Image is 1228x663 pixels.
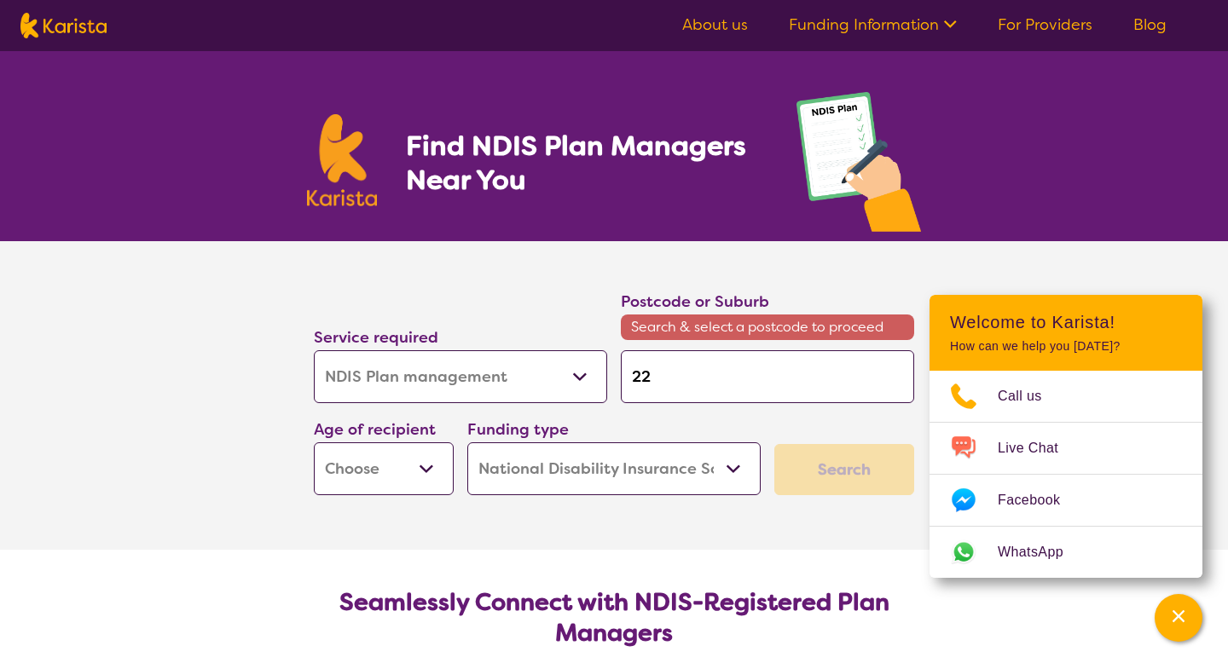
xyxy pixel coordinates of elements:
label: Funding type [467,419,569,440]
span: Live Chat [998,435,1079,461]
p: How can we help you [DATE]? [950,339,1182,354]
a: Funding Information [789,14,957,35]
button: Channel Menu [1155,594,1202,642]
label: Postcode or Suburb [621,291,769,312]
h2: Seamlessly Connect with NDIS-Registered Plan Managers [327,587,901,649]
a: For Providers [998,14,1092,35]
label: Service required [314,327,438,348]
img: Karista logo [307,114,377,206]
a: About us [682,14,748,35]
label: Age of recipient [314,419,436,440]
span: Search & select a postcode to proceed [621,314,914,340]
div: Channel Menu [930,295,1202,578]
span: Facebook [998,487,1080,513]
h1: Find NDIS Plan Managers Near You [406,129,762,197]
img: Karista logo [20,13,107,38]
h2: Welcome to Karista! [950,312,1182,332]
span: WhatsApp [998,539,1084,565]
ul: Choose channel [930,371,1202,578]
img: plan-management [796,92,921,241]
input: Type [621,350,914,403]
a: Web link opens in a new tab. [930,527,1202,578]
span: Call us [998,383,1063,409]
a: Blog [1133,14,1167,35]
